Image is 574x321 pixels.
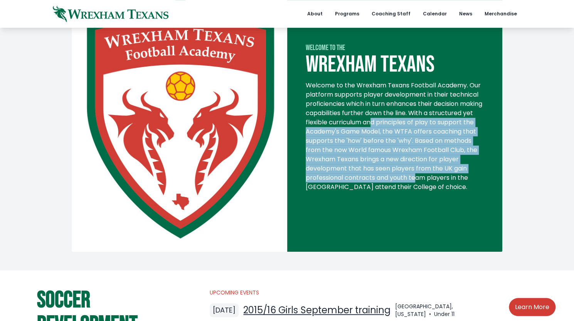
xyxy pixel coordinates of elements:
[434,310,454,318] span: Under 11
[306,81,484,192] div: Welcome to the Wrexham Texans Football Academy. Our platform supports player development in their...
[395,303,453,318] span: [GEOGRAPHIC_DATA], [US_STATE]
[210,289,555,296] div: Upcoming Events
[37,289,154,312] div: Soccer
[306,53,484,76] div: Wrexham Texans
[306,42,484,53] div: Welcome to the
[429,310,431,318] span: •
[509,298,555,316] a: Learn More
[243,304,390,316] a: 2015/16 Girls September training
[210,303,239,317] div: [DATE]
